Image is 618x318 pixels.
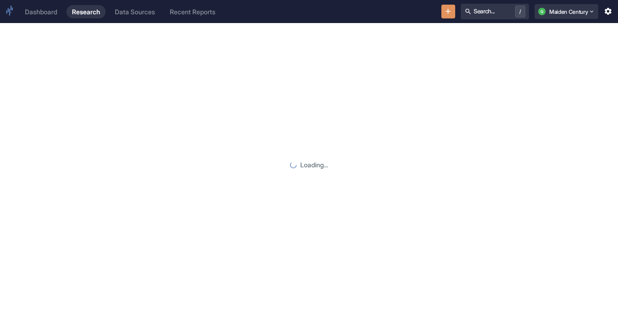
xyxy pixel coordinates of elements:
[115,8,155,16] div: Data Sources
[441,5,456,19] button: New Resource
[19,5,63,18] a: Dashboard
[25,8,57,16] div: Dashboard
[164,5,221,18] a: Recent Reports
[538,8,546,15] div: Q
[170,8,215,16] div: Recent Reports
[72,8,100,16] div: Research
[66,5,106,18] a: Research
[300,160,328,170] p: Loading...
[461,4,529,19] button: Search.../
[109,5,160,18] a: Data Sources
[535,4,598,19] button: QMaiden Century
